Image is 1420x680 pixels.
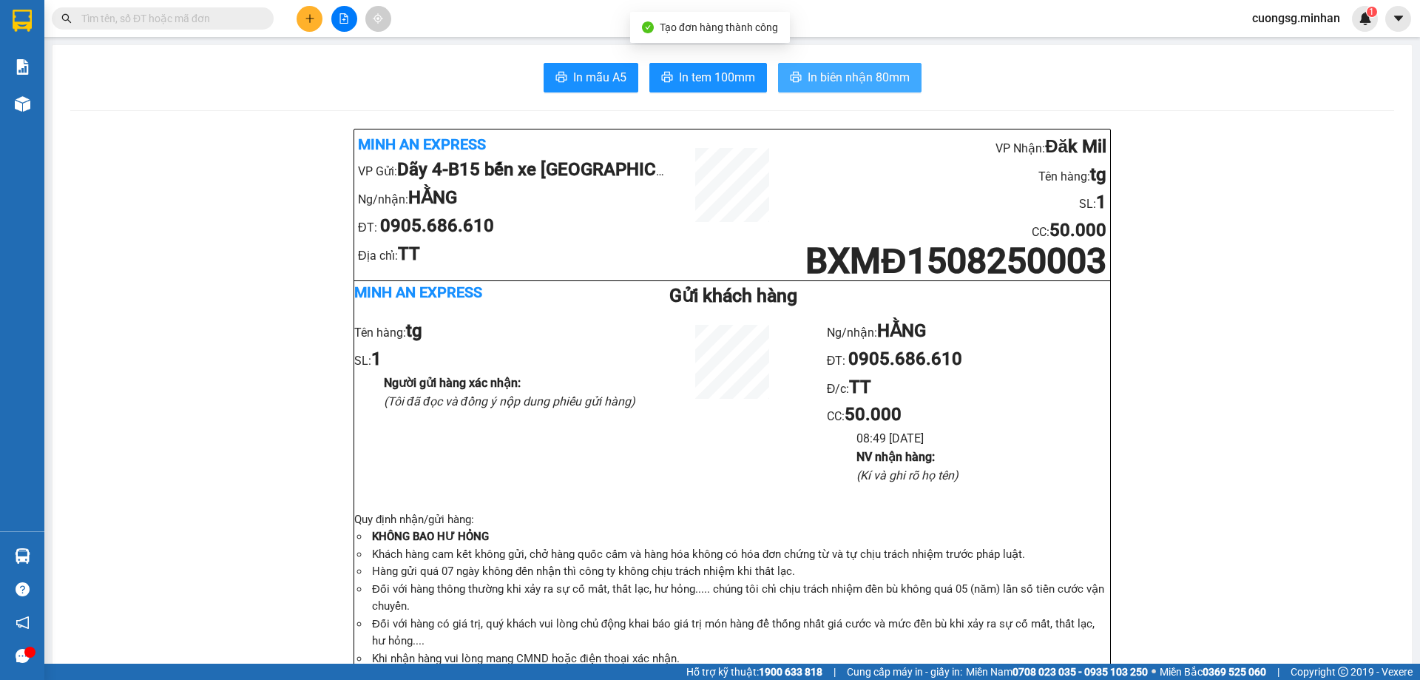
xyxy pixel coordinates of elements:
b: 0905.686.610 [380,215,494,236]
li: Tên hàng: [794,161,1106,189]
span: : [1047,225,1106,239]
li: Ng/nhận: [827,317,1110,346]
img: logo-vxr [13,10,32,32]
li: VP Gửi: [358,156,670,184]
strong: 1900 633 818 [759,666,822,678]
li: 08:49 [DATE] [856,429,1110,448]
strong: KHÔNG BAO HƯ HỎNG [372,530,489,543]
div: thuận [173,30,277,48]
span: | [834,664,836,680]
span: In biên nhận 80mm [808,68,910,87]
button: aim [365,6,391,32]
strong: 0708 023 035 - 0935 103 250 [1012,666,1148,678]
button: caret-down [1385,6,1411,32]
span: cuongsg.minhan [1240,9,1352,27]
b: HẰNG [408,187,457,208]
span: plus [305,13,315,24]
b: tg [406,320,422,341]
span: check-circle [642,21,654,33]
b: TT [398,243,420,264]
input: Tìm tên, số ĐT hoặc mã đơn [81,10,256,27]
div: Đăk Mil [173,13,277,30]
span: Gửi: [13,14,35,30]
li: Khi nhận hàng vui lòng mang CMND hoặc điện thoại xác nhận. [369,650,1110,668]
i: (Tôi đã đọc và đồng ý nộp dung phiếu gửi hàng) [384,394,635,408]
b: TT [849,377,871,397]
b: NV nhận hàng : [856,450,935,464]
div: Tên hàng: bọc ( : 1 ) [13,104,277,123]
span: Miền Bắc [1160,664,1266,680]
strong: 0369 525 060 [1203,666,1266,678]
i: (Kí và ghi rõ họ tên) [856,468,958,482]
img: icon-new-feature [1359,12,1372,25]
span: aim [373,13,383,24]
span: printer [790,71,802,85]
span: 1 [1369,7,1374,17]
span: In tem 100mm [679,68,755,87]
span: message [16,649,30,663]
b: 50.000 [1049,220,1106,240]
span: question-circle [16,582,30,596]
span: printer [661,71,673,85]
li: CC [794,217,1106,245]
b: Minh An Express [358,135,486,153]
button: printerIn mẫu A5 [544,63,638,92]
button: plus [297,6,322,32]
li: Ng/nhận: [358,184,670,212]
b: tg [1090,164,1106,185]
b: 1 [371,349,382,369]
span: copyright [1338,667,1348,677]
span: | [1277,664,1279,680]
b: HẰNG [877,320,926,341]
b: 0905.686.610 [848,349,962,369]
div: 40.000 [11,78,165,95]
li: ĐT: [358,212,670,240]
span: SL [126,103,146,124]
button: file-add [331,6,357,32]
li: SL: [354,346,638,374]
li: SL: [794,189,1106,217]
b: 50.000 [845,404,902,425]
b: Đăk Mil [1045,136,1106,157]
span: caret-down [1392,12,1405,25]
span: file-add [339,13,349,24]
li: Đối với hàng có giá trị, quý khách vui lòng chủ động khai báo giá trị món hàng để thống nhất giá ... [369,616,1110,650]
h1: BXMĐ1508250003 [794,245,1106,277]
span: CR : [11,79,34,95]
div: Dãy 4-B15 bến xe [GEOGRAPHIC_DATA] [13,13,163,48]
span: Miền Nam [966,664,1148,680]
img: warehouse-icon [15,96,30,112]
li: Đ/c: [827,374,1110,402]
b: Người gửi hàng xác nhận : [384,376,521,390]
div: 0336751367 [173,48,277,69]
img: solution-icon [15,59,30,75]
span: Nhận: [173,14,209,30]
span: printer [555,71,567,85]
li: ĐT: [827,346,1110,374]
li: Hàng gửi quá 07 ngày không đến nhận thì công ty không chịu trách nhiệm khi thất lạc. [369,563,1110,581]
b: Minh An Express [354,283,482,301]
span: Hỗ trợ kỹ thuật: [686,664,822,680]
li: Khách hàng cam kết không gửi, chở hàng quốc cấm và hàng hóa không có hóa đơn chứng từ và tự chịu ... [369,546,1110,564]
span: ⚪️ [1152,669,1156,675]
b: Gửi khách hàng [669,285,797,306]
img: warehouse-icon [15,548,30,564]
li: Đối với hàng thông thường khi xảy ra sự cố mất, thất lạc, hư hỏng..... chúng tôi chỉ chịu trách n... [369,581,1110,616]
span: search [61,13,72,24]
span: notification [16,616,30,630]
b: Dãy 4-B15 bến xe [GEOGRAPHIC_DATA] [397,159,714,180]
li: VP Nhận: [794,133,1106,161]
span: Cung cấp máy in - giấy in: [847,664,962,680]
button: printerIn tem 100mm [649,63,767,92]
span: In mẫu A5 [573,68,626,87]
li: Địa chỉ: [358,240,670,269]
li: Tên hàng: [354,317,638,346]
button: printerIn biên nhận 80mm [778,63,922,92]
span: Tạo đơn hàng thành công [660,21,778,33]
sup: 1 [1367,7,1377,17]
b: 1 [1096,192,1106,212]
ul: CC [827,317,1110,485]
span: : [842,409,902,423]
